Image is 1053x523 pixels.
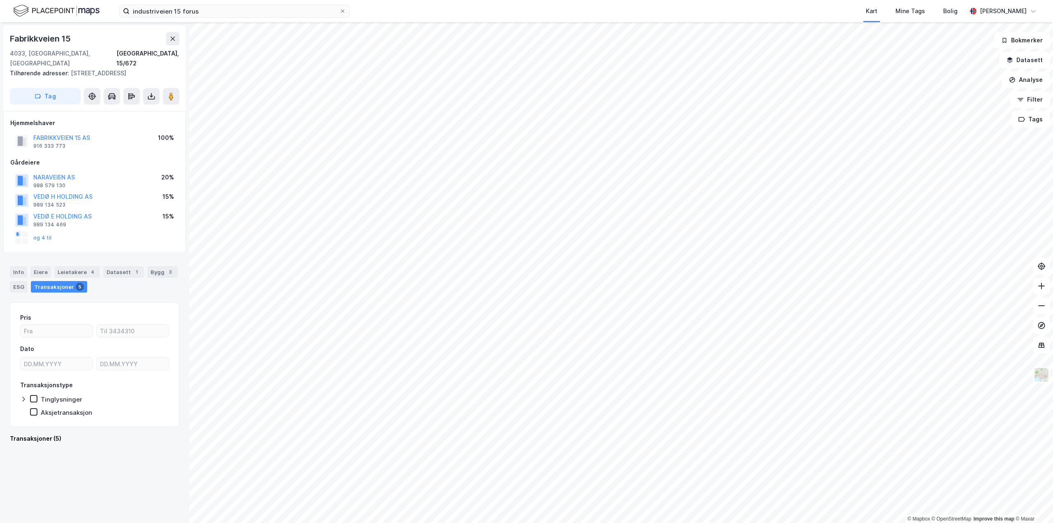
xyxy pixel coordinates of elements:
input: Søk på adresse, matrikkel, gårdeiere, leietakere eller personer [130,5,339,17]
button: Tag [10,88,81,105]
div: 989 134 469 [33,221,66,228]
span: Tilhørende adresser: [10,70,71,77]
iframe: Chat Widget [1012,483,1053,523]
div: Tinglysninger [41,395,82,403]
div: 1 [132,268,141,276]
button: Tags [1011,111,1050,128]
div: 4 [88,268,97,276]
div: Gårdeiere [10,158,179,167]
div: Hjemmelshaver [10,118,179,128]
div: 100% [158,133,174,143]
div: Eiere [30,266,51,278]
div: 3 [166,268,174,276]
div: 988 579 130 [33,182,65,189]
button: Analyse [1002,72,1050,88]
div: Bygg [147,266,178,278]
div: Kart [866,6,877,16]
button: Bokmerker [994,32,1050,49]
div: Aksjetransaksjon [41,409,92,416]
div: Leietakere [54,266,100,278]
div: Mine Tags [895,6,925,16]
div: Fabrikkveien 15 [10,32,72,45]
div: Info [10,266,27,278]
a: Improve this map [974,516,1014,522]
img: logo.f888ab2527a4732fd821a326f86c7f29.svg [13,4,100,18]
div: Transaksjonstype [20,380,73,390]
div: 20% [161,172,174,182]
div: Transaksjoner (5) [10,434,179,444]
img: Z [1034,367,1049,383]
a: Mapbox [907,516,930,522]
div: ESG [10,281,28,293]
div: Datasett [103,266,144,278]
div: Bolig [943,6,958,16]
div: Transaksjoner [31,281,87,293]
div: 4033, [GEOGRAPHIC_DATA], [GEOGRAPHIC_DATA] [10,49,116,68]
input: DD.MM.YYYY [21,358,93,370]
div: 15% [162,212,174,221]
div: [GEOGRAPHIC_DATA], 15/672 [116,49,179,68]
div: 989 134 523 [33,202,65,208]
div: 5 [76,283,84,291]
button: Datasett [1000,52,1050,68]
div: 15% [162,192,174,202]
div: 916 333 773 [33,143,65,149]
input: Til 3434310 [97,325,169,337]
button: Filter [1010,91,1050,108]
div: [STREET_ADDRESS] [10,68,173,78]
input: DD.MM.YYYY [97,358,169,370]
div: [PERSON_NAME] [980,6,1027,16]
div: Pris [20,313,31,323]
a: OpenStreetMap [932,516,972,522]
input: Fra [21,325,93,337]
div: Dato [20,344,34,354]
